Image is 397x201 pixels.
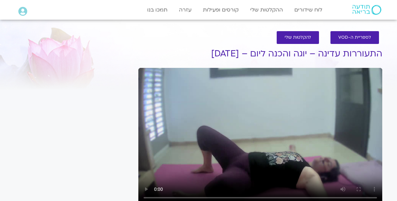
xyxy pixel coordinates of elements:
[338,35,371,40] span: לספריית ה-VOD
[352,5,381,15] img: תודעה בריאה
[176,4,195,16] a: עזרה
[144,4,171,16] a: תמכו בנו
[330,31,379,44] a: לספריית ה-VOD
[285,35,311,40] span: להקלטות שלי
[200,4,242,16] a: קורסים ופעילות
[291,4,326,16] a: לוח שידורים
[247,4,286,16] a: ההקלטות שלי
[138,49,382,59] h1: התעוררות עדינה – יוגה והכנה ליום – [DATE]
[277,31,319,44] a: להקלטות שלי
